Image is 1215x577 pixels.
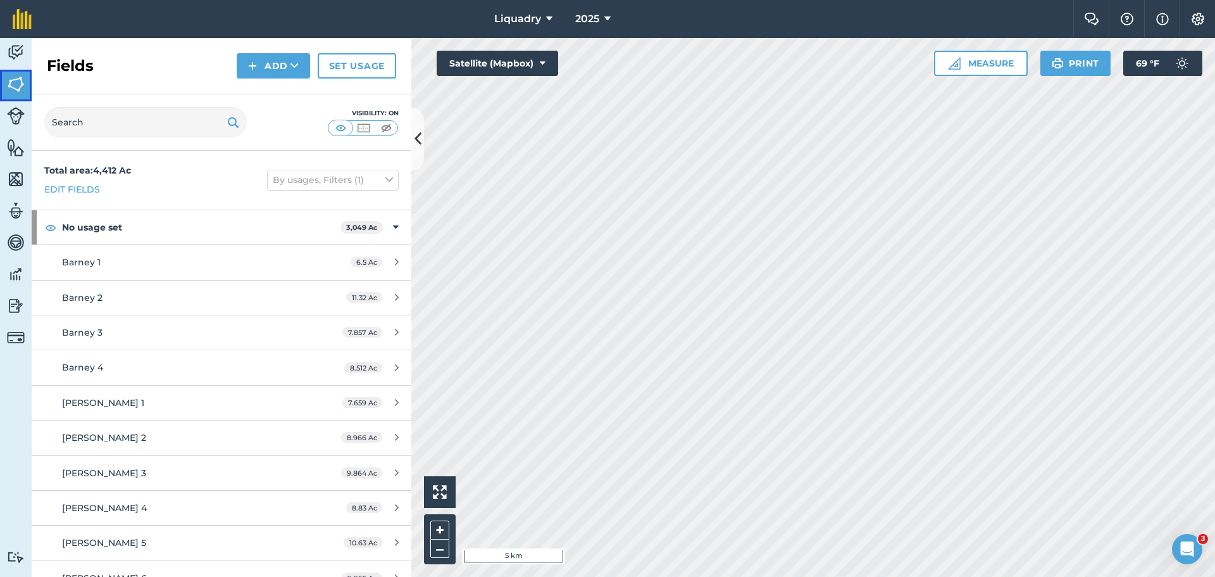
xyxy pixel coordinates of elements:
[7,329,25,346] img: svg+xml;base64,PD94bWwgdmVyc2lvbj0iMS4wIiBlbmNvZGluZz0idXRmLTgiPz4KPCEtLSBHZW5lcmF0b3I6IEFkb2JlIE...
[62,467,146,479] span: [PERSON_NAME] 3
[62,292,103,303] span: Barney 2
[62,432,146,443] span: [PERSON_NAME] 2
[341,467,382,478] span: 9.864 Ac
[7,201,25,220] img: svg+xml;base64,PD94bWwgdmVyc2lvbj0iMS4wIiBlbmNvZGluZz0idXRmLTgiPz4KPCEtLSBHZW5lcmF0b3I6IEFkb2JlIE...
[1040,51,1111,76] button: Print
[346,292,382,303] span: 11.32 Ac
[237,53,310,79] button: Add
[1190,13,1206,25] img: A cog icon
[7,170,25,189] img: svg+xml;base64,PHN2ZyB4bWxucz0iaHR0cDovL3d3dy53My5vcmcvMjAwMC9zdmciIHdpZHRoPSI1NiIgaGVpZ2h0PSI2MC...
[7,233,25,252] img: svg+xml;base64,PD94bWwgdmVyc2lvbj0iMS4wIiBlbmNvZGluZz0idXRmLTgiPz4KPCEtLSBHZW5lcmF0b3I6IEFkb2JlIE...
[45,220,56,235] img: svg+xml;base64,PHN2ZyB4bWxucz0iaHR0cDovL3d3dy53My5vcmcvMjAwMC9zdmciIHdpZHRoPSIxOCIgaGVpZ2h0PSIyNC...
[1169,51,1195,76] img: svg+xml;base64,PD94bWwgdmVyc2lvbj0iMS4wIiBlbmNvZGluZz0idXRmLTgiPz4KPCEtLSBHZW5lcmF0b3I6IEFkb2JlIE...
[437,51,558,76] button: Satellite (Mapbox)
[62,327,103,338] span: Barney 3
[1156,11,1169,27] img: svg+xml;base64,PHN2ZyB4bWxucz0iaHR0cDovL3d3dy53My5vcmcvMjAwMC9zdmciIHdpZHRoPSIxNyIgaGVpZ2h0PSIxNy...
[44,165,131,176] strong: Total area : 4,412 Ac
[1119,13,1135,25] img: A question mark icon
[7,265,25,284] img: svg+xml;base64,PD94bWwgdmVyc2lvbj0iMS4wIiBlbmNvZGluZz0idXRmLTgiPz4KPCEtLSBHZW5lcmF0b3I6IEFkb2JlIE...
[32,386,411,420] a: [PERSON_NAME] 17.659 Ac
[351,257,382,267] span: 6.5 Ac
[7,138,25,157] img: svg+xml;base64,PHN2ZyB4bWxucz0iaHR0cDovL3d3dy53My5vcmcvMjAwMC9zdmciIHdpZHRoPSI1NiIgaGVpZ2h0PSI2MC...
[934,51,1028,76] button: Measure
[494,11,541,27] span: Liquadry
[7,107,25,125] img: svg+xml;base64,PD94bWwgdmVyc2lvbj0iMS4wIiBlbmNvZGluZz0idXRmLTgiPz4KPCEtLSBHZW5lcmF0b3I6IEFkb2JlIE...
[346,223,378,232] strong: 3,049 Ac
[7,296,25,315] img: svg+xml;base64,PD94bWwgdmVyc2lvbj0iMS4wIiBlbmNvZGluZz0idXRmLTgiPz4KPCEtLSBHZW5lcmF0b3I6IEFkb2JlIE...
[62,537,146,548] span: [PERSON_NAME] 5
[32,526,411,560] a: [PERSON_NAME] 510.63 Ac
[32,245,411,279] a: Barney 16.5 Ac
[342,327,382,338] span: 7.857 Ac
[44,182,100,196] a: Edit fields
[62,257,101,268] span: Barney 1
[32,281,411,315] a: Barney 211.32 Ac
[62,210,340,244] strong: No usage set
[13,9,32,29] img: fieldmargin Logo
[378,122,394,134] img: svg+xml;base64,PHN2ZyB4bWxucz0iaHR0cDovL3d3dy53My5vcmcvMjAwMC9zdmciIHdpZHRoPSI1MCIgaGVpZ2h0PSI0MC...
[32,456,411,490] a: [PERSON_NAME] 39.864 Ac
[430,540,449,558] button: –
[248,58,257,73] img: svg+xml;base64,PHN2ZyB4bWxucz0iaHR0cDovL3d3dy53My5vcmcvMjAwMC9zdmciIHdpZHRoPSIxNCIgaGVpZ2h0PSIyNC...
[344,362,382,373] span: 8.512 Ac
[47,56,94,76] h2: Fields
[32,315,411,350] a: Barney 37.857 Ac
[430,521,449,540] button: +
[1052,56,1064,71] img: svg+xml;base64,PHN2ZyB4bWxucz0iaHR0cDovL3d3dy53My5vcmcvMjAwMC9zdmciIHdpZHRoPSIxOSIgaGVpZ2h0PSIyNC...
[341,432,382,443] span: 8.966 Ac
[1198,534,1208,544] span: 3
[1123,51,1202,76] button: 69 °F
[1136,51,1159,76] span: 69 ° F
[32,350,411,384] a: Barney 48.512 Ac
[346,502,382,513] span: 8.83 Ac
[1172,534,1202,564] iframe: Intercom live chat
[356,122,371,134] img: svg+xml;base64,PHN2ZyB4bWxucz0iaHR0cDovL3d3dy53My5vcmcvMjAwMC9zdmciIHdpZHRoPSI1MCIgaGVpZ2h0PSI0MC...
[318,53,396,79] a: Set usage
[333,122,349,134] img: svg+xml;base64,PHN2ZyB4bWxucz0iaHR0cDovL3d3dy53My5vcmcvMjAwMC9zdmciIHdpZHRoPSI1MCIgaGVpZ2h0PSI0MC...
[948,57,961,70] img: Ruler icon
[7,551,25,563] img: svg+xml;base64,PD94bWwgdmVyc2lvbj0iMS4wIiBlbmNvZGluZz0idXRmLTgiPz4KPCEtLSBHZW5lcmF0b3I6IEFkb2JlIE...
[7,75,25,94] img: svg+xml;base64,PHN2ZyB4bWxucz0iaHR0cDovL3d3dy53My5vcmcvMjAwMC9zdmciIHdpZHRoPSI1NiIgaGVpZ2h0PSI2MC...
[1084,13,1099,25] img: Two speech bubbles overlapping with the left bubble in the forefront
[32,491,411,525] a: [PERSON_NAME] 48.83 Ac
[62,502,147,514] span: [PERSON_NAME] 4
[32,210,411,244] div: No usage set3,049 Ac
[7,43,25,62] img: svg+xml;base64,PD94bWwgdmVyc2lvbj0iMS4wIiBlbmNvZGluZz0idXRmLTgiPz4KPCEtLSBHZW5lcmF0b3I6IEFkb2JlIE...
[62,362,103,373] span: Barney 4
[575,11,599,27] span: 2025
[328,108,399,118] div: Visibility: On
[32,421,411,455] a: [PERSON_NAME] 28.966 Ac
[344,537,382,548] span: 10.63 Ac
[433,485,447,499] img: Four arrows, one pointing top left, one top right, one bottom right and the last bottom left
[342,397,382,408] span: 7.659 Ac
[44,107,247,137] input: Search
[267,170,399,190] button: By usages, Filters (1)
[227,115,239,130] img: svg+xml;base64,PHN2ZyB4bWxucz0iaHR0cDovL3d3dy53My5vcmcvMjAwMC9zdmciIHdpZHRoPSIxOSIgaGVpZ2h0PSIyNC...
[62,397,144,409] span: [PERSON_NAME] 1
